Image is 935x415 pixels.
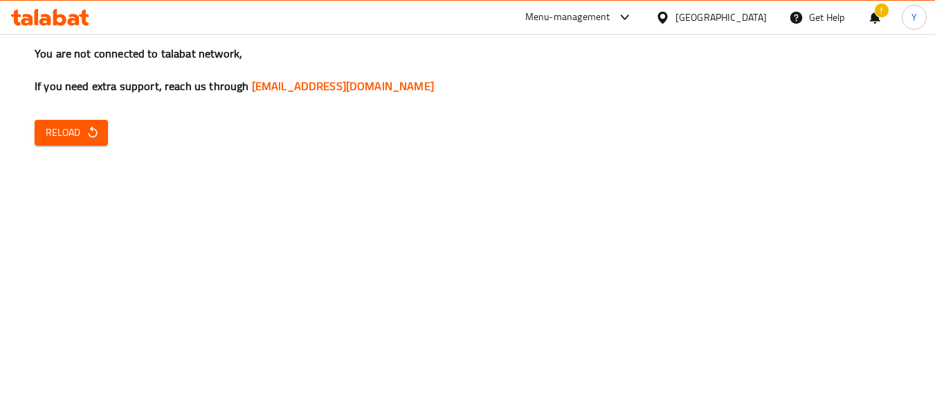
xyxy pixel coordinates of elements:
span: Y [911,10,917,25]
a: [EMAIL_ADDRESS][DOMAIN_NAME] [252,76,434,96]
button: Reload [35,120,108,145]
div: [GEOGRAPHIC_DATA] [675,10,767,25]
h3: You are not connected to talabat network, If you need extra support, reach us through [35,46,900,94]
span: Reload [46,124,97,141]
div: Menu-management [525,9,610,26]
